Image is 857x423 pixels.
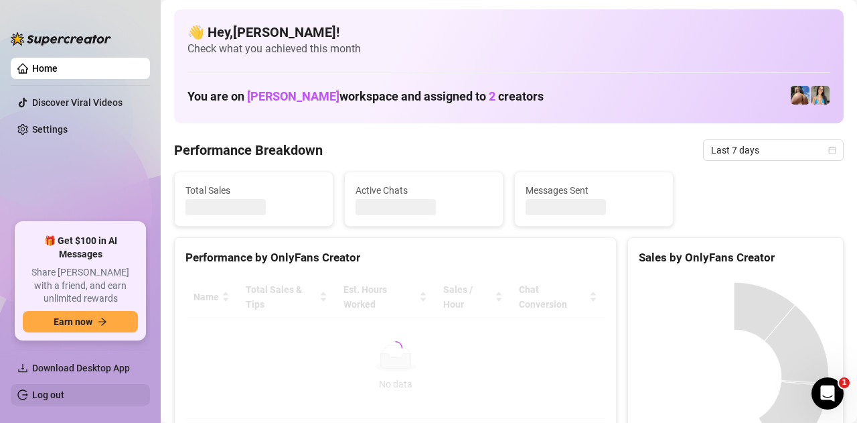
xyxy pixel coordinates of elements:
span: 1 [839,377,850,388]
span: arrow-right [98,317,107,326]
div: Sales by OnlyFans Creator [639,249,832,267]
img: 𝙋𝙖𝙞𝙜𝙚 [791,86,809,105]
h4: Performance Breakdown [174,141,323,160]
div: Performance by OnlyFans Creator [185,249,605,267]
a: Settings [32,124,68,135]
img: 𝙋𝙖𝙞𝙜𝙚 [811,86,830,105]
span: Check what you achieved this month [187,42,830,56]
span: 2 [489,89,495,103]
span: [PERSON_NAME] [247,89,339,103]
h4: 👋 Hey, [PERSON_NAME] ! [187,23,830,42]
span: Last 7 days [711,140,836,160]
h1: You are on workspace and assigned to creators [187,89,544,104]
button: Earn nowarrow-right [23,311,138,333]
span: Total Sales [185,183,322,198]
span: Earn now [54,316,92,327]
span: 🎁 Get $100 in AI Messages [23,235,138,261]
iframe: Intercom live chat [811,377,844,410]
span: Messages Sent [526,183,662,198]
a: Home [32,63,58,74]
span: Download Desktop App [32,363,130,373]
span: download [17,363,28,373]
a: Discover Viral Videos [32,97,123,108]
span: Share [PERSON_NAME] with a friend, and earn unlimited rewards [23,266,138,306]
img: logo-BBDzfeDw.svg [11,32,111,46]
span: calendar [828,146,836,154]
a: Log out [32,389,64,400]
span: Active Chats [356,183,492,198]
span: loading [389,341,402,355]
